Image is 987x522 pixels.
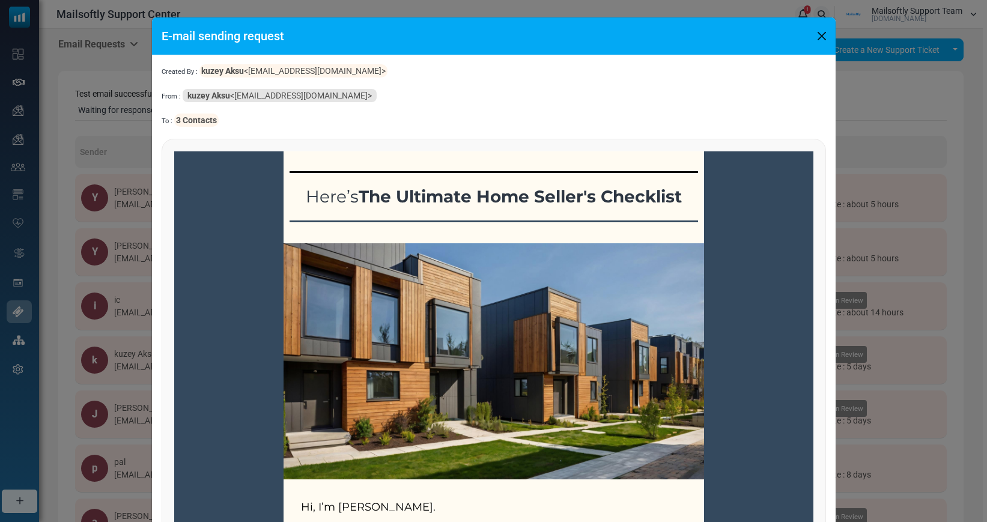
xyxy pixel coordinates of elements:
span: To : [162,117,172,125]
span: Created By : [162,68,198,76]
table: divider [290,220,698,222]
b: 3 Contacts [176,115,217,125]
span: Here’s [306,186,682,207]
strong: The Ultimate Home Seller's Checklist [359,186,682,207]
p: Hi, I’m [PERSON_NAME]. [301,497,687,517]
span: From : [162,93,181,100]
span: <[EMAIL_ADDRESS][DOMAIN_NAME]> [199,64,387,77]
b: kuzey Aksu [187,91,230,100]
table: divider [290,171,698,173]
b: kuzey Aksu [201,66,244,76]
button: Close [813,27,831,45]
h5: E-mail sending request [162,27,284,45]
span: <[EMAIL_ADDRESS][DOMAIN_NAME]> [183,89,377,102]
